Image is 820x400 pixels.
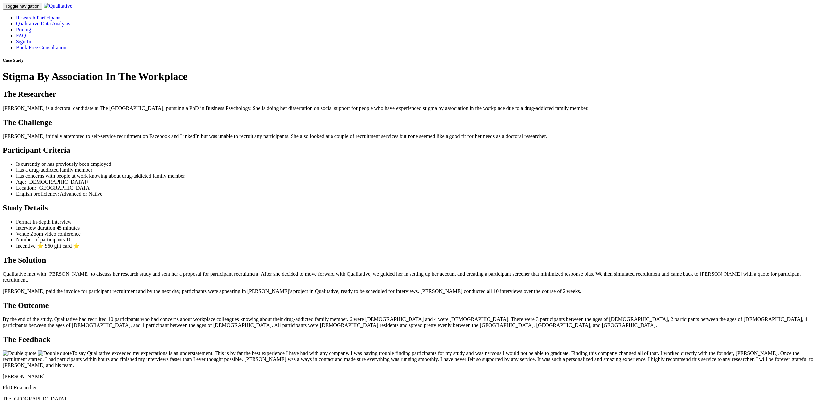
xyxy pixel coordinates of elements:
h5: Case Study [3,58,817,63]
p: [PERSON_NAME] paid the invoice for participant recruitment and by the next day, participants were... [3,288,817,294]
li: Has a drug-addicted family member [16,167,817,173]
h2: The Feedback [3,335,817,344]
li: Has concerns with people at work knowing about drug-addicted family member [16,173,817,179]
span: 10 [66,237,71,242]
a: Book Free Consultation [16,45,66,50]
img: Double quote [3,350,37,356]
span: Interview duration [16,225,55,231]
p: [PERSON_NAME] [3,374,817,380]
h1: Stigma By Association In The Workplace [3,70,817,83]
li: Age: [DEMOGRAPHIC_DATA]+ [16,179,817,185]
p: [PERSON_NAME] initially attempted to self-service recruitment on Facebook and LinkedIn but was un... [3,133,817,139]
span: Incentive [16,243,36,249]
span: Toggle navigation [5,4,40,9]
p: PhD Researcher [3,385,817,391]
p: By the end of the study, Qualitative had recruited 10 participants who had concerns about workpla... [3,316,817,328]
h2: The Researcher [3,90,817,99]
a: Research Participants [16,15,61,20]
iframe: Chat Widget [787,368,820,400]
span: 45 minutes [57,225,80,231]
p: [PERSON_NAME] is a doctoral candidate at The [GEOGRAPHIC_DATA], pursuing a PhD in Business Psycho... [3,105,817,111]
span: Format [16,219,31,225]
h2: The Challenge [3,118,817,127]
img: Qualitative [44,3,72,9]
span: ⭐ $60 gift card ⭐ [37,243,80,249]
a: Pricing [16,27,31,32]
li: English proficiency: Advanced or Native [16,191,817,197]
li: Location: [GEOGRAPHIC_DATA] [16,185,817,191]
h2: Participant Criteria [3,146,817,155]
span: Number of participants [16,237,65,242]
h2: Study Details [3,203,817,212]
button: Toggle navigation [3,3,42,10]
li: Is currently or has previously been employed [16,161,817,167]
p: Qualitative met with [PERSON_NAME] to discuss her research study and sent her a proposal for part... [3,271,817,283]
h2: The Outcome [3,301,817,310]
a: FAQ [16,33,26,38]
span: In-depth interview [32,219,72,225]
a: Sign In [16,39,31,44]
a: Qualitative Data Analysis [16,21,70,26]
img: Double quote [38,350,72,356]
p: To say Qualitative exceeded my expectations is an understatement. This is by far the best experie... [3,350,817,368]
span: Zoom video conference [30,231,81,236]
span: Venue [16,231,29,236]
h2: The Solution [3,256,817,265]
